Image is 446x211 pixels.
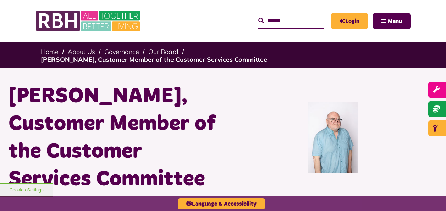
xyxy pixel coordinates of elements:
img: Andrew Johnson [308,102,358,173]
h1: [PERSON_NAME], Customer Member of the Customer Services Committee [9,82,218,193]
iframe: Netcall Web Assistant for live chat [414,179,446,211]
a: MyRBH [331,13,368,29]
a: Our Board [148,48,178,56]
span: Menu [388,18,402,24]
a: Governance [104,48,139,56]
a: Home [41,48,59,56]
a: About Us [68,48,95,56]
img: RBH [35,7,142,35]
button: Navigation [373,13,411,29]
a: [PERSON_NAME], Customer Member of the Customer Services Committee [41,55,267,64]
button: Language & Accessibility [178,198,265,209]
